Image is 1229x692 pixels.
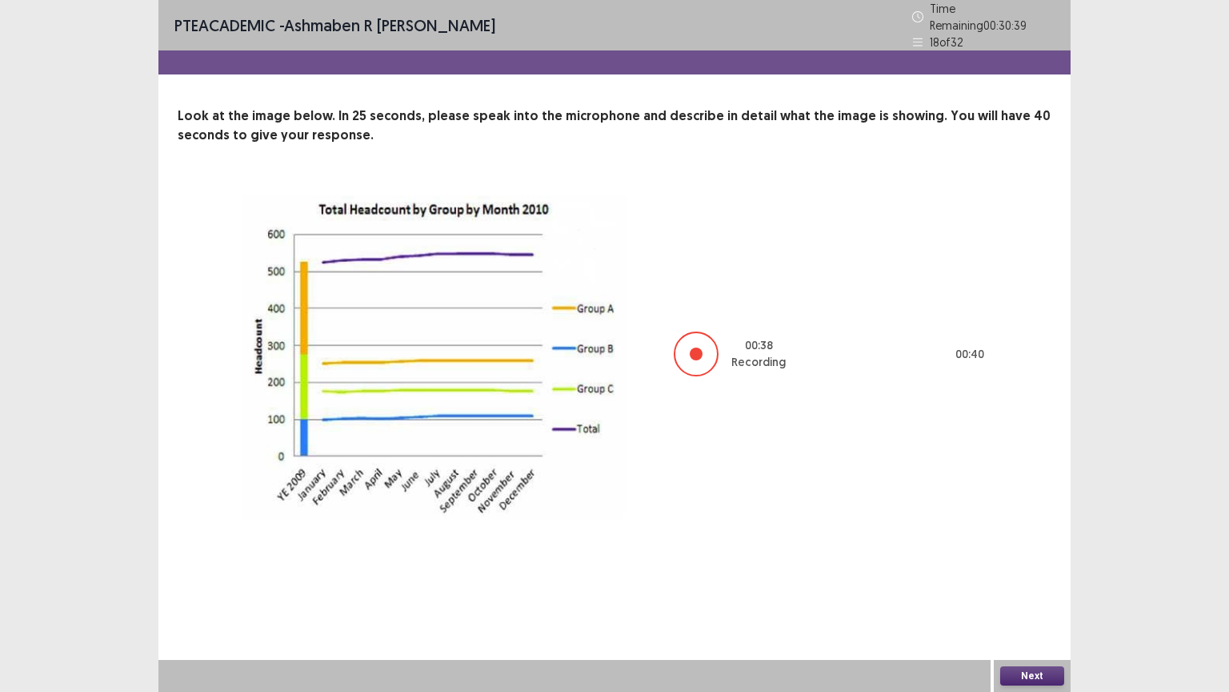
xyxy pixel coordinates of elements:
span: PTE academic [174,15,275,35]
p: Look at the image below. In 25 seconds, please speak into the microphone and describe in detail w... [178,107,1051,145]
p: - Ashmaben R [PERSON_NAME] [174,14,495,38]
p: 00 : 38 [745,337,773,354]
button: Next [1000,666,1064,686]
img: image-description [242,183,642,525]
p: 00 : 40 [955,346,984,363]
p: Recording [731,354,786,371]
p: 18 of 32 [930,34,963,50]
